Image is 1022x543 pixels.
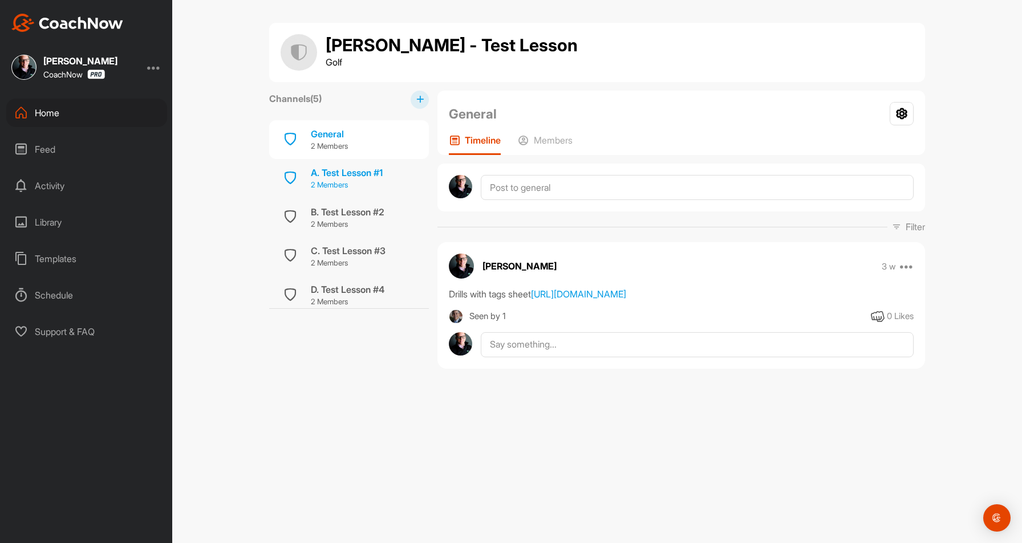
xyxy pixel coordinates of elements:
[449,175,472,198] img: avatar
[11,14,123,32] img: CoachNow
[311,179,383,191] p: 2 Members
[449,104,497,124] h2: General
[534,134,573,146] p: Members
[281,34,317,71] img: group
[326,55,578,69] p: Golf
[887,310,914,323] div: 0 Likes
[6,317,167,346] div: Support & FAQ
[311,219,384,230] p: 2 Members
[469,309,506,324] div: Seen by 1
[531,288,626,300] a: [URL][DOMAIN_NAME]
[449,332,472,356] img: avatar
[449,309,463,324] img: square_a5fa1b515a05e97912f595ae6d39c3d2.jpg
[311,283,384,296] div: D. Test Lesson #4
[6,135,167,164] div: Feed
[983,504,1011,532] div: Open Intercom Messenger
[449,254,474,279] img: avatar
[311,141,348,152] p: 2 Members
[6,281,167,309] div: Schedule
[311,244,386,258] div: C. Test Lesson #3
[326,36,578,55] h1: [PERSON_NAME] - Test Lesson
[6,99,167,127] div: Home
[6,172,167,200] div: Activity
[6,208,167,236] div: Library
[311,205,384,219] div: B. Test Lesson #2
[11,55,36,80] img: square_d7b6dd5b2d8b6df5777e39d7bdd614c0.jpg
[43,56,117,66] div: [PERSON_NAME]
[311,296,384,308] p: 2 Members
[465,134,501,146] p: Timeline
[449,287,914,301] div: Drills with tags sheet
[311,127,348,141] div: General
[269,92,322,105] label: Channels ( 5 )
[482,259,557,273] p: [PERSON_NAME]
[311,166,383,179] div: A. Test Lesson #1
[311,258,386,269] p: 2 Members
[882,261,896,272] p: 3 w
[6,244,167,273] div: Templates
[87,70,105,79] img: CoachNow Pro
[43,70,105,79] div: CoachNow
[906,220,925,234] p: Filter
